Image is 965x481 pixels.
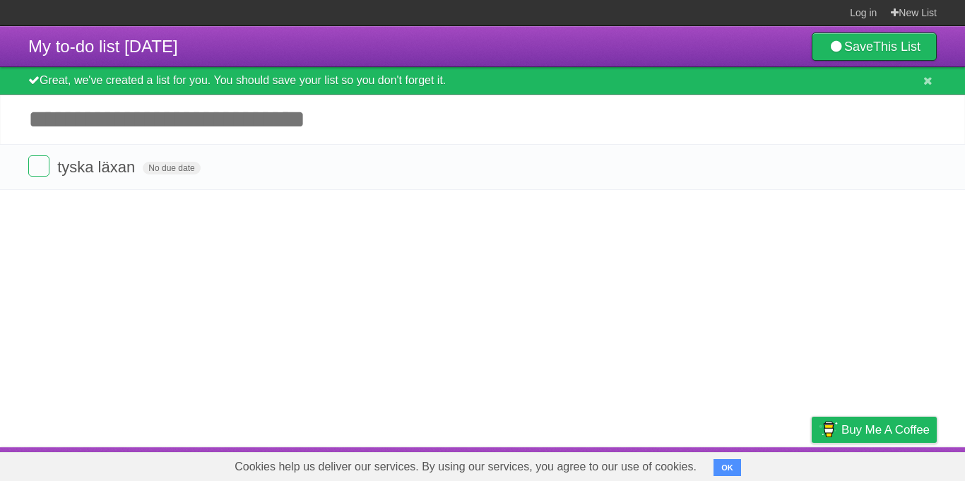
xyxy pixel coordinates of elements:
[745,451,776,477] a: Terms
[220,453,711,481] span: Cookies help us deliver our services. By using our services, you agree to our use of cookies.
[841,417,930,442] span: Buy me a coffee
[714,459,741,476] button: OK
[812,417,937,443] a: Buy me a coffee
[28,37,178,56] span: My to-do list [DATE]
[848,451,937,477] a: Suggest a feature
[873,40,920,54] b: This List
[812,32,937,61] a: SaveThis List
[624,451,653,477] a: About
[57,158,138,176] span: tyska läxan
[28,155,49,177] label: Done
[819,417,838,441] img: Buy me a coffee
[670,451,728,477] a: Developers
[793,451,830,477] a: Privacy
[143,162,200,174] span: No due date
